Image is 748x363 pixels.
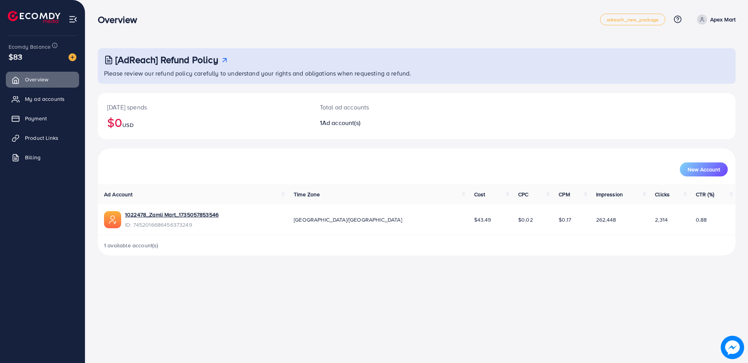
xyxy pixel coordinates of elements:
button: New Account [680,162,728,176]
span: Impression [596,190,623,198]
a: 1022478_Zamli Mart_1735057853546 [125,211,219,219]
a: Payment [6,111,79,126]
span: Overview [25,76,48,83]
span: 2,314 [655,216,668,224]
a: Product Links [6,130,79,146]
span: Cost [474,190,485,198]
span: $83 [9,51,22,62]
span: Product Links [25,134,58,142]
span: Time Zone [294,190,320,198]
p: [DATE] spends [107,102,301,112]
span: Billing [25,153,41,161]
span: CPM [559,190,570,198]
span: New Account [688,167,720,172]
a: adreach_new_package [600,14,665,25]
p: Total ad accounts [320,102,460,112]
span: 262,448 [596,216,616,224]
span: ID: 7452016686456373249 [125,221,219,229]
img: logo [8,11,60,23]
span: CPC [518,190,528,198]
a: Billing [6,150,79,165]
h2: 1 [320,119,460,127]
a: Overview [6,72,79,87]
span: Ad Account [104,190,133,198]
h3: Overview [98,14,143,25]
h2: $0 [107,115,301,130]
img: image [721,336,744,359]
p: Apex Mart [710,15,736,24]
span: Ecomdy Balance [9,43,51,51]
span: 1 available account(s) [104,241,159,249]
span: adreach_new_package [607,17,659,22]
span: USD [122,121,133,129]
span: CTR (%) [696,190,714,198]
span: $43.49 [474,216,491,224]
img: ic-ads-acc.e4c84228.svg [104,211,121,228]
span: Clicks [655,190,670,198]
span: [GEOGRAPHIC_DATA]/[GEOGRAPHIC_DATA] [294,216,402,224]
h3: [AdReach] Refund Policy [115,54,218,65]
span: My ad accounts [25,95,65,103]
a: Apex Mart [694,14,736,25]
span: $0.17 [559,216,571,224]
img: image [69,53,76,61]
span: 0.88 [696,216,707,224]
p: Please review our refund policy carefully to understand your rights and obligations when requesti... [104,69,731,78]
span: Ad account(s) [322,118,360,127]
img: menu [69,15,78,24]
span: $0.02 [518,216,533,224]
a: My ad accounts [6,91,79,107]
span: Payment [25,115,47,122]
